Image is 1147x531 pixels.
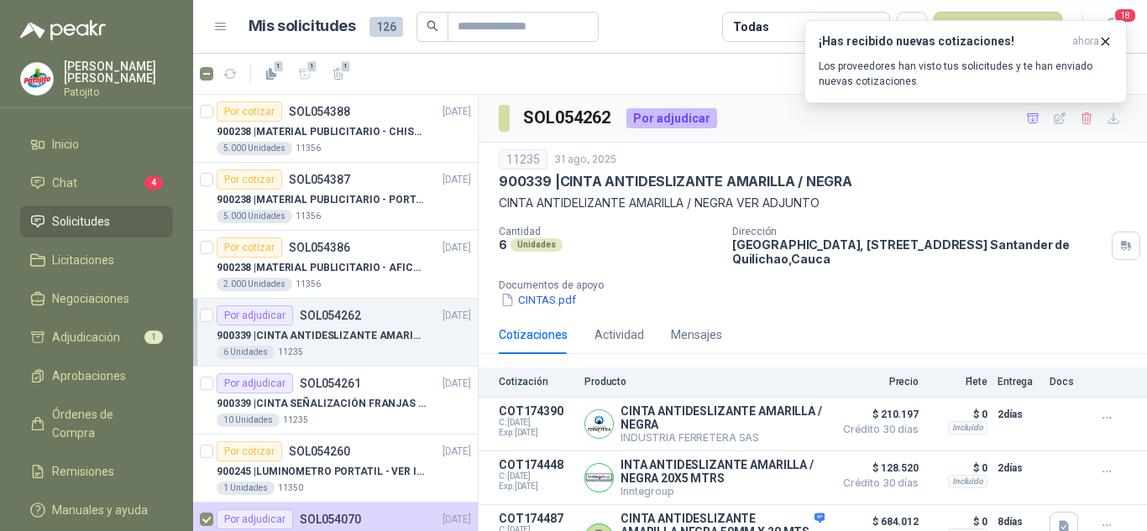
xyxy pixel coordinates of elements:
[273,60,285,73] span: 1
[52,405,157,442] span: Órdenes de Compra
[1113,8,1137,23] span: 18
[998,404,1040,424] p: 2 días
[594,325,644,344] div: Actividad
[499,458,574,471] p: COT174448
[20,360,173,392] a: Aprobaciones
[217,142,292,155] div: 5.000 Unidades
[291,60,318,87] button: 1
[300,310,361,321] p: SOL054262
[217,278,292,291] div: 2.000 Unidades
[52,212,110,231] span: Solicitudes
[52,251,114,269] span: Licitaciones
[296,142,321,155] p: 11356
[278,482,303,495] p: 11350
[64,60,173,84] p: [PERSON_NAME] [PERSON_NAME]
[193,163,478,231] a: Por cotizarSOL054387[DATE] 900238 |MATERIAL PUBLICITARIO - PORTAPRECIOS VER ADJUNTO5.000 Unidades...
[249,14,356,39] h1: Mis solicitudes
[819,34,1066,49] h3: ¡Has recibido nuevas cotizaciones!
[217,102,282,122] div: Por cotizar
[217,124,426,140] p: 900238 | MATERIAL PUBLICITARIO - CHISPA PATOJITO VER ADJUNTO
[217,346,275,359] div: 6 Unidades
[20,283,173,315] a: Negociaciones
[499,376,574,388] p: Cotización
[52,289,129,308] span: Negociaciones
[296,278,321,291] p: 11356
[20,20,106,40] img: Logo peakr
[733,18,768,36] div: Todas
[144,176,163,190] span: 4
[52,367,126,385] span: Aprobaciones
[499,194,1127,212] p: CINTA ANTIDELIZANTE AMARILLA / NEGRA VER ADJUNTO
[217,414,280,427] div: 10 Unidades
[217,169,282,190] div: Por cotizar
[934,12,1062,42] button: Nueva solicitud
[443,240,471,256] p: [DATE]
[929,376,987,388] p: Flete
[52,501,148,519] span: Manuales y ayuda
[584,376,825,388] p: Producto
[835,376,919,388] p: Precio
[289,174,350,185] p: SOL054387
[929,404,987,424] p: $ 0
[193,299,478,367] a: Por adjudicarSOL054262[DATE] 900339 |CINTA ANTIDESLIZANTE AMARILLA / NEGRA6 Unidades11235
[20,494,173,526] a: Manuales y ayuda
[499,279,1140,291] p: Documentos de apoyo
[511,238,563,252] div: Unidades
[499,428,574,438] span: Exp: [DATE]
[21,63,53,95] img: Company Logo
[835,458,919,478] span: $ 128.520
[499,418,574,428] span: C: [DATE]
[499,173,852,190] p: 900339 | CINTA ANTIDESLIZANTE AMARILLA / NEGRA
[671,325,722,344] div: Mensajes
[998,376,1040,388] p: Entrega
[732,237,1105,266] p: [GEOGRAPHIC_DATA], [STREET_ADDRESS] Santander de Quilichao , Cauca
[499,325,568,344] div: Cotizaciones
[217,482,275,495] div: 1 Unidades
[52,328,120,346] span: Adjudicación
[427,20,438,32] span: search
[554,152,616,168] p: 31 ago, 2025
[499,512,574,525] p: COT174487
[1097,12,1127,42] button: 18
[621,431,825,444] p: INDUSTRIA FERRETERA SAS
[278,346,303,359] p: 11235
[20,321,173,353] a: Adjudicación1
[306,60,318,73] span: 1
[217,441,282,461] div: Por cotizar
[283,414,308,427] p: 11235
[443,376,471,392] p: [DATE]
[443,308,471,324] p: [DATE]
[193,367,478,435] a: Por adjudicarSOL054261[DATE] 900339 |CINTA SEÑALIZACIÓN FRANJAS AMARILLAS NEGRA10 Unidades11235
[499,291,578,309] button: CINTAS.pdf
[369,17,403,37] span: 126
[499,149,547,169] div: 11235
[621,485,825,497] p: Inntegroup
[193,231,478,299] a: Por cotizarSOL054386[DATE] 900238 |MATERIAL PUBLICITARIO - AFICHE VER ADJUNTO2.000 Unidades11356
[300,513,361,525] p: SOL054070
[819,59,1113,89] p: Los proveedores han visto tus solicitudes y te han enviado nuevas cotizaciones.
[217,192,426,208] p: 900238 | MATERIAL PUBLICITARIO - PORTAPRECIOS VER ADJUNTO
[443,104,471,120] p: [DATE]
[835,424,919,435] span: Crédito 30 días
[20,206,173,237] a: Solicitudes
[193,435,478,502] a: Por cotizarSOL054260[DATE] 900245 |LUMINOMETRO PORTATIL - VER IMAGEN ADJUNTA1 Unidades11350
[443,172,471,188] p: [DATE]
[499,471,574,482] span: C: [DATE]
[217,396,426,412] p: 900339 | CINTA SEÑALIZACIÓN FRANJAS AMARILLAS NEGRA
[20,167,173,199] a: Chat4
[258,60,285,87] button: 1
[296,210,321,223] p: 11356
[217,305,293,325] div: Por adjudicar
[443,512,471,528] p: [DATE]
[217,210,292,223] div: 5.000 Unidades
[144,331,163,344] span: 1
[804,20,1127,103] button: ¡Has recibido nuevas cotizaciones!ahora Los proveedores han visto tus solicitudes y te han enviad...
[585,410,613,438] img: Company Logo
[835,478,919,488] span: Crédito 30 días
[499,237,507,252] p: 6
[217,237,282,258] div: Por cotizar
[499,226,719,237] p: Cantidad
[217,260,426,276] p: 900238 | MATERIAL PUBLICITARIO - AFICHE VER ADJUNTO
[289,242,350,253] p: SOL054386
[929,458,987,478] p: $ 0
